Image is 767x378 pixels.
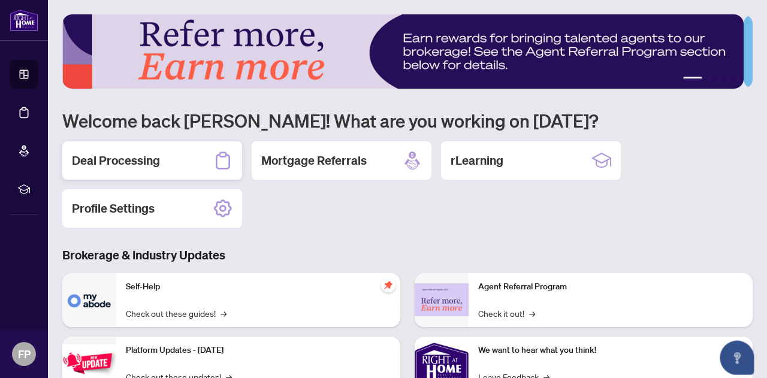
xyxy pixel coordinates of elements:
[10,9,38,31] img: logo
[736,77,741,81] button: 5
[726,77,731,81] button: 4
[478,280,743,294] p: Agent Referral Program
[683,77,702,81] button: 1
[62,14,744,89] img: Slide 0
[62,247,753,264] h3: Brokerage & Industry Updates
[719,336,755,372] button: Open asap
[478,344,743,357] p: We want to hear what you think!
[18,346,31,362] span: FP
[126,344,391,357] p: Platform Updates - [DATE]
[529,307,535,320] span: →
[72,152,160,169] h2: Deal Processing
[478,307,535,320] a: Check it out!→
[126,280,391,294] p: Self-Help
[261,152,367,169] h2: Mortgage Referrals
[415,283,469,316] img: Agent Referral Program
[72,200,155,217] h2: Profile Settings
[62,273,116,327] img: Self-Help
[126,307,227,320] a: Check out these guides!→
[62,109,753,132] h1: Welcome back [PERSON_NAME]! What are you working on [DATE]?
[381,278,395,292] span: pushpin
[451,152,503,169] h2: rLearning
[221,307,227,320] span: →
[707,77,712,81] button: 2
[717,77,721,81] button: 3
